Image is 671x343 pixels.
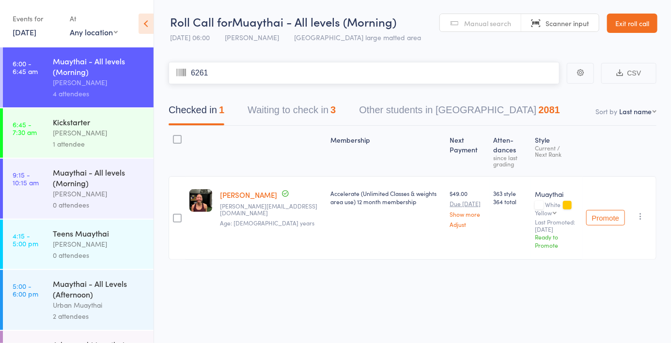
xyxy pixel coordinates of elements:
[13,120,37,136] time: 6:45 - 7:30 am
[493,189,528,197] span: 363 style
[3,270,154,330] a: 5:00 -6:00 pmMuaythai - All Levels (Afternoon)Urban Muaythai2 attendees
[464,18,511,28] span: Manual search
[170,32,210,42] span: [DATE] 06:00
[53,188,145,199] div: [PERSON_NAME]
[531,130,582,172] div: Style
[535,209,552,216] div: Yellow
[3,47,154,107] a: 6:00 -6:45 amMuaythai - All levels (Morning)[PERSON_NAME]4 attendees
[535,189,578,199] div: Muaythai
[535,201,578,216] div: White
[450,211,485,217] a: Show more
[3,108,154,158] a: 6:45 -7:30 amKickstarter[PERSON_NAME]1 attendee
[169,62,560,84] input: Scan member card
[70,11,118,27] div: At
[53,239,145,250] div: [PERSON_NAME]
[3,159,154,219] a: 9:15 -10:15 amMuaythai - All levels (Morning)[PERSON_NAME]0 attendees
[169,100,224,125] button: Checked in1
[546,18,589,28] span: Scanner input
[489,130,531,172] div: Atten­dances
[219,104,224,115] div: 1
[450,189,485,227] div: $49.00
[13,11,60,27] div: Events for
[619,106,652,116] div: Last name
[535,219,578,233] small: Last Promoted: [DATE]
[535,233,578,249] div: Ready to Promote
[53,278,145,299] div: Muaythai - All Levels (Afternoon)
[595,106,617,116] label: Sort by
[13,171,39,186] time: 9:15 - 10:15 am
[53,167,145,188] div: Muaythai - All levels (Morning)
[220,190,277,200] a: [PERSON_NAME]
[538,104,560,115] div: 2081
[535,145,578,157] div: Current / Next Rank
[607,14,657,33] a: Exit roll call
[586,210,625,225] button: Promote
[294,32,421,42] span: [GEOGRAPHIC_DATA] large matted area
[330,189,442,206] div: Accelerate (Unlimited Classes & weights area use) 12 month membership
[70,27,118,37] div: Any location
[53,311,145,322] div: 2 attendees
[359,100,560,125] button: Other students in [GEOGRAPHIC_DATA]2081
[248,100,336,125] button: Waiting to check in3
[53,250,145,261] div: 0 attendees
[450,200,485,207] small: Due [DATE]
[189,189,212,212] img: image1721126179.png
[53,228,145,239] div: Teens Muaythai
[13,27,36,37] a: [DATE]
[53,299,145,311] div: Urban Muaythai
[53,56,145,77] div: Muaythai - All levels (Morning)
[446,130,489,172] div: Next Payment
[601,63,656,84] button: CSV
[493,154,528,167] div: since last grading
[493,197,528,206] span: 364 total
[327,130,446,172] div: Membership
[13,60,38,75] time: 6:00 - 6:45 am
[53,77,145,88] div: [PERSON_NAME]
[220,219,314,227] span: Age: [DEMOGRAPHIC_DATA] years
[13,232,38,247] time: 4:15 - 5:00 pm
[53,117,145,127] div: Kickstarter
[232,14,396,30] span: Muaythai - All levels (Morning)
[450,221,485,227] a: Adjust
[170,14,232,30] span: Roll Call for
[53,88,145,99] div: 4 attendees
[330,104,336,115] div: 3
[220,203,323,217] small: michelle.li.1996@gmail.com
[53,127,145,138] div: [PERSON_NAME]
[53,138,145,149] div: 1 attendee
[225,32,279,42] span: [PERSON_NAME]
[13,282,38,298] time: 5:00 - 6:00 pm
[3,220,154,269] a: 4:15 -5:00 pmTeens Muaythai[PERSON_NAME]0 attendees
[53,199,145,210] div: 0 attendees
